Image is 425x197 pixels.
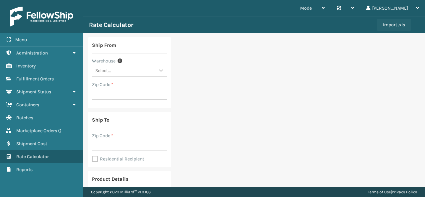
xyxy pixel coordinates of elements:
[16,141,47,147] span: Shipment Cost
[16,154,49,159] span: Rate Calculator
[16,76,54,82] span: Fulfillment Orders
[16,167,33,172] span: Reports
[92,57,116,64] label: Warehouse
[92,116,109,124] div: Ship To
[95,67,111,74] div: Select...
[58,128,61,134] span: ( )
[392,190,417,194] a: Privacy Policy
[92,132,113,139] label: Zip Code
[16,115,33,121] span: Batches
[368,190,391,194] a: Terms of Use
[92,156,144,162] label: Residential Recipient
[368,187,417,197] div: |
[92,175,128,183] div: Product Details
[10,7,73,27] img: logo
[89,21,133,29] h3: Rate Calculator
[16,50,48,56] span: Administration
[92,81,113,88] label: Zip Code
[300,5,312,11] span: Mode
[15,37,27,43] span: Menu
[91,187,151,197] p: Copyright 2023 Milliard™ v 1.0.186
[377,19,411,31] button: Import .xls
[16,102,39,108] span: Containers
[16,128,57,134] span: Marketplace Orders
[92,41,116,49] div: Ship From
[16,63,36,69] span: Inventory
[16,89,51,95] span: Shipment Status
